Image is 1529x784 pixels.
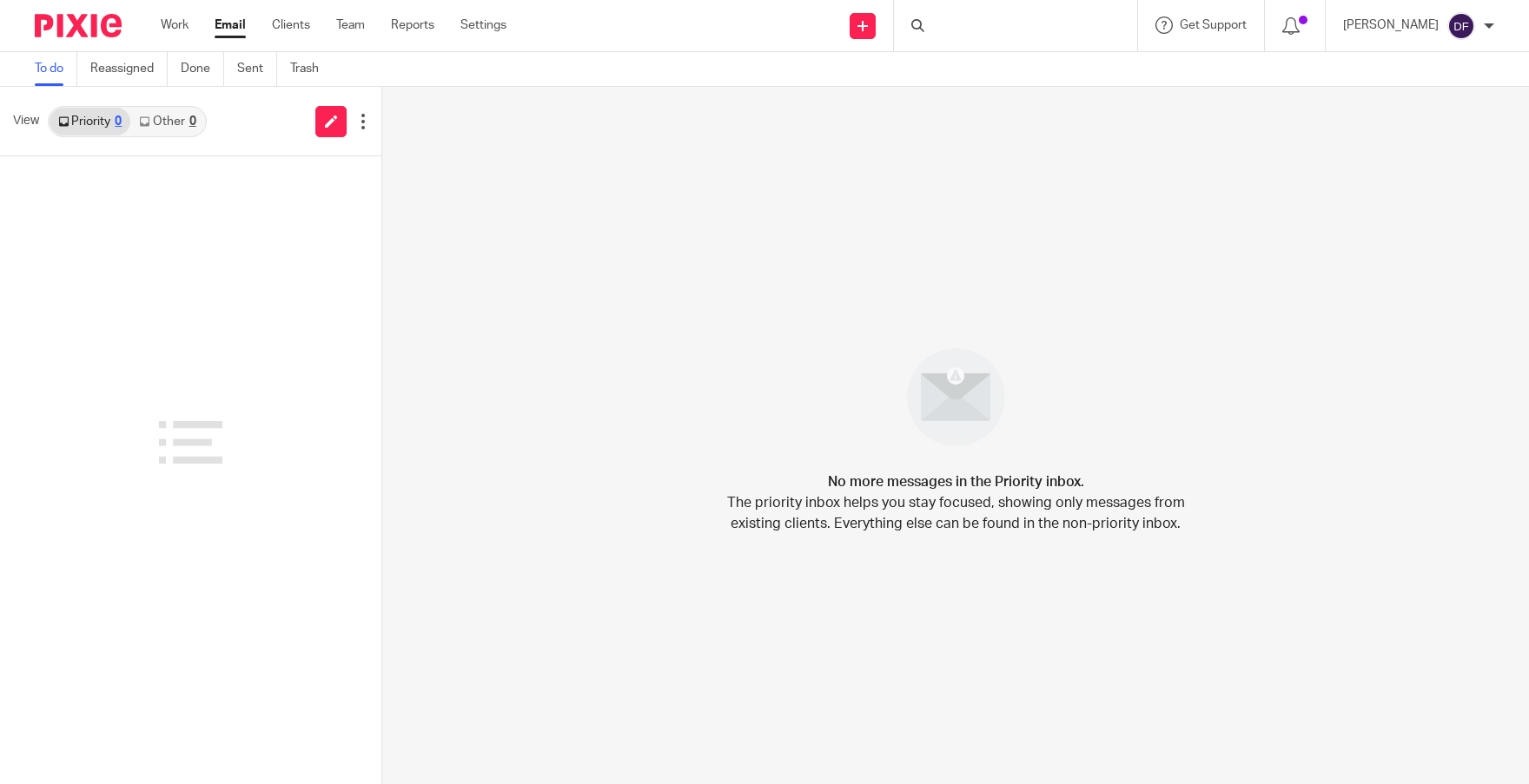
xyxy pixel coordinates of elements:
a: Other0 [130,108,204,135]
h4: No more messages in the Priority inbox. [828,471,1084,492]
a: Trash [290,52,332,86]
a: Work [161,16,189,34]
a: Reports [391,16,434,34]
span: View [13,112,39,130]
p: [PERSON_NAME] [1343,16,1439,34]
a: Settings [460,16,506,34]
div: 0 [115,115,122,128]
a: Email [215,16,246,34]
p: The priority inbox helps you stay focused, showing only messages from existing clients. Everythin... [725,492,1186,534]
img: image [896,337,1016,458]
a: Priority0 [50,108,130,135]
a: To do [35,52,77,86]
a: Done [181,52,224,86]
div: 0 [189,115,196,128]
a: Sent [237,52,277,86]
a: Team [336,16,365,34]
img: svg%3E [1447,12,1475,40]
a: Reassigned [90,52,168,86]
img: Pixie [35,14,122,37]
span: Get Support [1180,19,1247,31]
a: Clients [272,16,310,34]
